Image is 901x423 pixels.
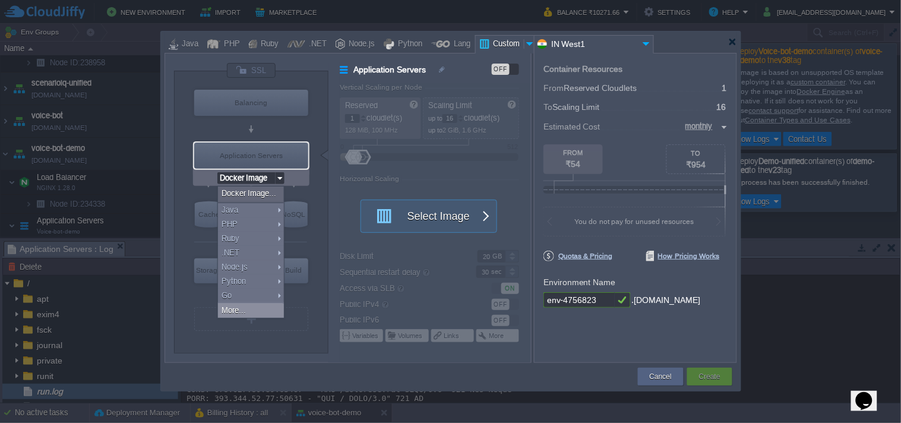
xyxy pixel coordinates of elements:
[279,201,308,228] div: NoSQL Databases
[218,260,284,274] div: Node.js
[218,203,284,217] div: Java
[369,200,476,232] button: Select Image
[279,258,308,282] div: Build
[394,36,422,53] div: Python
[450,36,470,53] div: Lang
[543,251,613,261] span: Quotas & Pricing
[218,187,284,201] div: Docker Image...
[279,258,308,283] div: Build Node
[543,65,623,74] div: Container Resources
[194,143,308,169] div: Application Servers
[194,258,224,283] div: Storage Containers
[646,251,720,261] span: How Pricing Works
[218,304,284,318] div: More...
[194,90,308,116] div: Balancing
[218,289,284,303] div: Go
[178,36,198,53] div: Java
[218,232,284,246] div: Ruby
[218,274,284,289] div: Python
[632,292,701,308] div: .[DOMAIN_NAME]
[489,36,524,53] div: Custom
[699,371,720,383] button: Create
[257,36,279,53] div: Ruby
[851,375,889,411] iframe: chat widget
[195,201,223,228] div: Cache
[194,90,308,116] div: Load Balancer
[279,201,308,228] div: NoSQL
[345,36,375,53] div: Node.js
[650,371,672,383] button: Cancel
[194,258,224,282] div: Storage
[305,36,327,53] div: .NET
[543,277,616,287] label: Environment Name
[492,64,510,75] div: OFF
[194,307,308,331] div: Create New Layer
[220,36,240,53] div: PHP
[218,246,284,260] div: .NET
[218,217,284,232] div: PHP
